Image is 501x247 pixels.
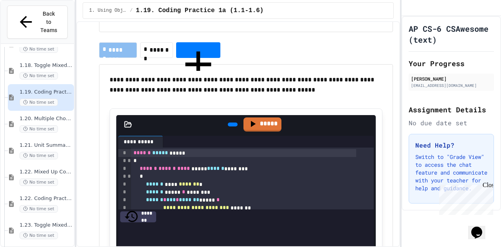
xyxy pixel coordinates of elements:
span: 1.22. Coding Practice 1b (1.7-1.15) [20,195,72,202]
iframe: chat widget [468,216,493,239]
span: No time set [20,99,58,106]
span: No time set [20,125,58,133]
div: Chat with us now!Close [3,3,54,50]
span: 1. Using Objects and Methods [89,7,127,14]
span: No time set [20,72,58,79]
h2: Your Progress [409,58,494,69]
span: No time set [20,232,58,239]
div: No due date set [409,118,494,128]
span: No time set [20,152,58,159]
button: Back to Teams [7,5,68,39]
span: 1.18. Toggle Mixed Up or Write Code Practice 1.1-1.6 [20,62,72,69]
span: 1.20. Multiple Choice Exercises for Unit 1a (1.1-1.6) [20,115,72,122]
span: / [130,7,133,14]
span: 1.19. Coding Practice 1a (1.1-1.6) [20,89,72,96]
span: No time set [20,205,58,213]
p: Switch to "Grade View" to access the chat feature and communicate with your teacher for help and ... [415,153,487,192]
h3: Need Help? [415,141,487,150]
span: No time set [20,178,58,186]
span: 1.19. Coding Practice 1a (1.1-1.6) [136,6,263,15]
span: 1.22. Mixed Up Code Practice 1b (1.7-1.15) [20,169,72,175]
span: 1.23. Toggle Mixed Up or Write Code Practice 1b (1.7-1.15) [20,222,72,229]
span: Back to Teams [40,10,58,34]
h2: Assignment Details [409,104,494,115]
iframe: chat widget [436,182,493,215]
span: No time set [20,45,58,53]
h1: AP CS-6 CSAwesome (text) [409,23,494,45]
div: [EMAIL_ADDRESS][DOMAIN_NAME] [411,83,492,88]
div: [PERSON_NAME] [411,75,492,82]
span: 1.21. Unit Summary 1b (1.7-1.15) [20,142,72,149]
